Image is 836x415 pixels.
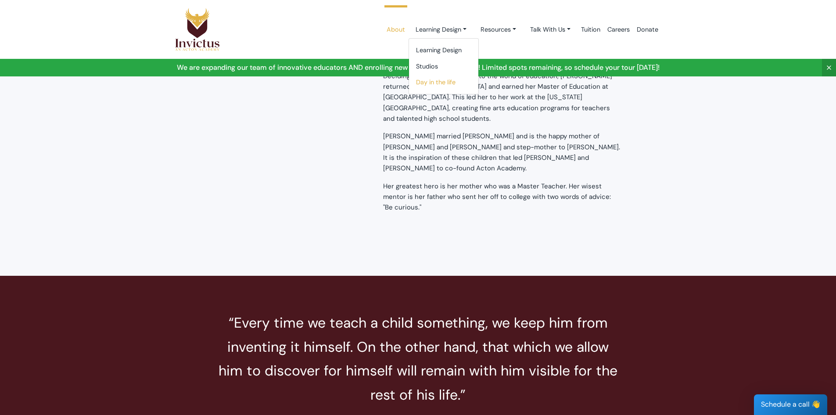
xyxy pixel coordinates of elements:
a: Donate [633,11,662,48]
div: “Every time we teach a child something, we keep him from inventing it himself. On the other hand,... [216,311,620,407]
p: Deciding to follow her calling into the world of education, [PERSON_NAME] returned to [GEOGRAPHIC... [383,71,620,124]
p: [PERSON_NAME] married [PERSON_NAME] and is the happy mother of [PERSON_NAME] and [PERSON_NAME] an... [383,131,620,173]
a: Learning Design [409,42,478,58]
a: Learning Design [409,22,474,38]
img: Logo [175,7,220,51]
a: About [383,11,409,48]
a: Tuition [578,11,604,48]
a: Talk With Us [523,22,578,38]
a: Resources [474,22,523,38]
div: Learning Design [409,38,479,94]
a: Day in the life [409,74,478,90]
div: Schedule a call 👋 [754,394,827,415]
a: Careers [604,11,633,48]
a: Studios [409,58,478,75]
p: Her greatest hero is her mother who was a Master Teacher. Her wisest mentor is her father who sen... [383,181,620,213]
